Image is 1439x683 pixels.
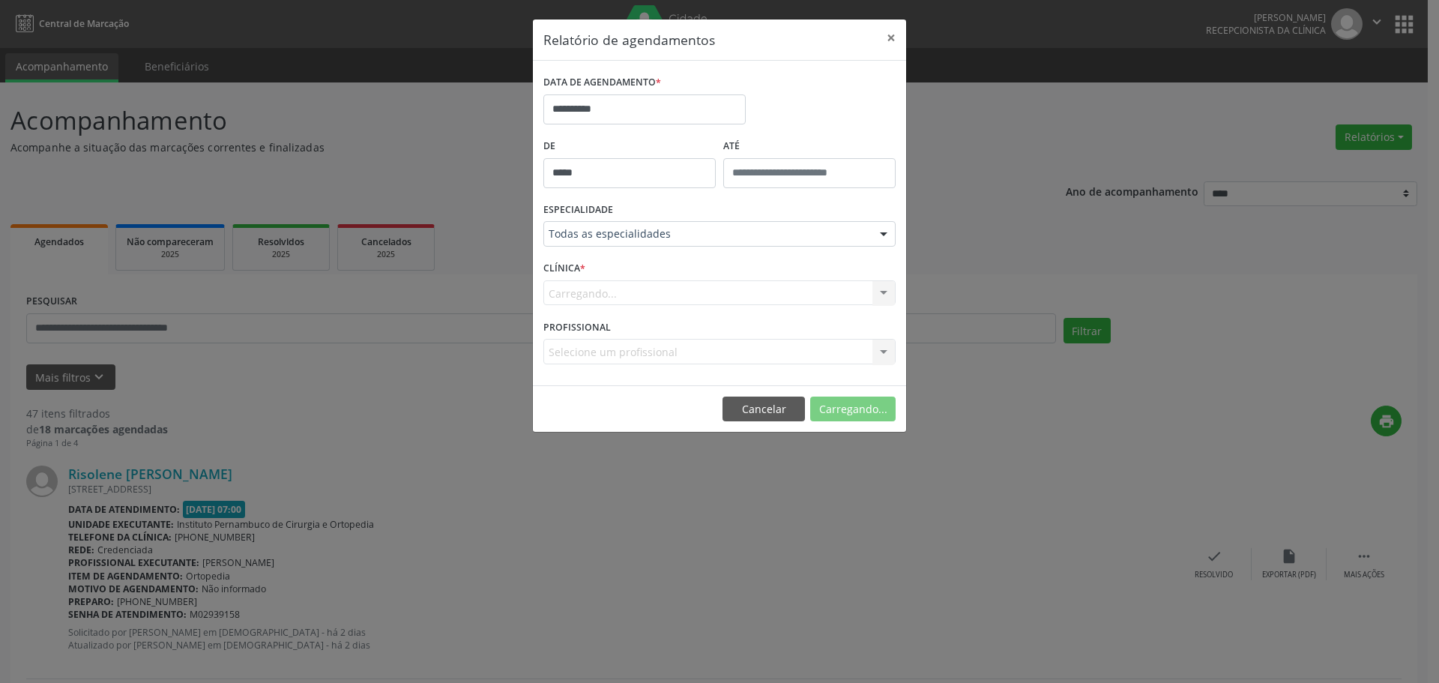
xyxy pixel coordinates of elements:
[543,71,661,94] label: DATA DE AGENDAMENTO
[876,19,906,56] button: Close
[810,397,896,422] button: Carregando...
[543,257,585,280] label: CLÍNICA
[543,30,715,49] h5: Relatório de agendamentos
[543,135,716,158] label: De
[543,199,613,222] label: ESPECIALIDADE
[543,316,611,339] label: PROFISSIONAL
[722,397,805,422] button: Cancelar
[723,135,896,158] label: ATÉ
[549,226,865,241] span: Todas as especialidades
